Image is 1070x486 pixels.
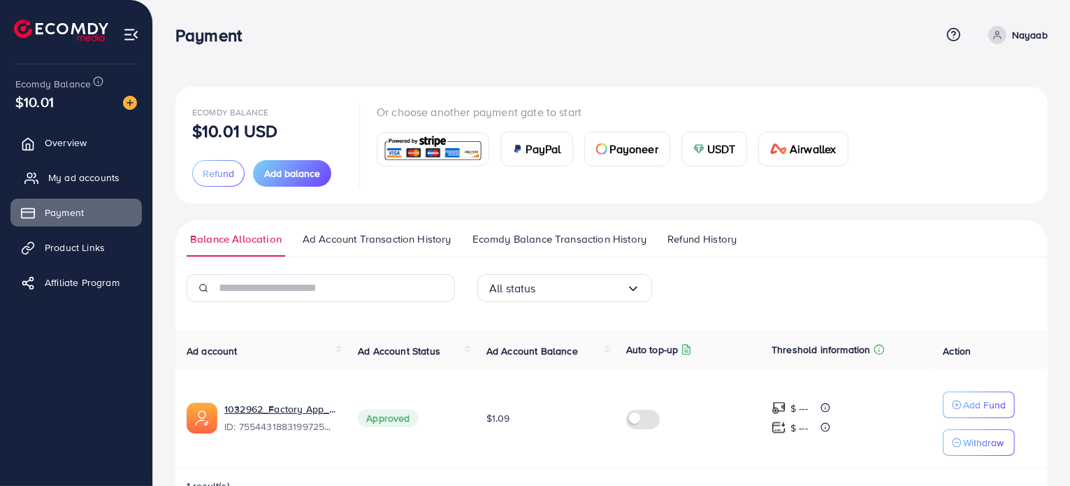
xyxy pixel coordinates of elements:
[536,278,626,299] input: Search for option
[512,143,523,155] img: card
[790,420,808,436] p: $ ---
[472,231,646,247] span: Ecomdy Balance Transaction History
[224,420,335,434] span: ID: 7554431883199725575
[10,269,142,296] a: Affiliate Program
[790,141,836,157] span: Airwallex
[10,129,142,157] a: Overview
[190,231,282,247] span: Balance Allocation
[943,429,1015,456] button: Withdraw
[693,143,704,155] img: card
[1012,27,1048,43] p: Nayaab
[772,341,870,358] p: Threshold information
[187,403,217,434] img: ic-ads-acc.e4c84228.svg
[667,231,737,247] span: Refund History
[963,396,1006,413] p: Add Fund
[486,411,510,425] span: $1.09
[489,278,536,299] span: All status
[45,206,84,220] span: Payment
[264,166,320,180] span: Add balance
[192,122,278,139] p: $10.01 USD
[48,171,120,185] span: My ad accounts
[963,434,1004,451] p: Withdraw
[584,131,670,166] a: cardPayoneer
[123,96,137,110] img: image
[45,241,105,255] span: Product Links
[681,131,748,166] a: cardUSDT
[45,276,120,290] span: Affiliate Program
[770,143,787,155] img: card
[943,344,971,358] span: Action
[477,274,652,302] div: Search for option
[500,131,573,166] a: cardPayPal
[10,164,142,192] a: My ad accounts
[626,341,679,358] p: Auto top-up
[486,344,578,358] span: Ad Account Balance
[790,400,808,417] p: $ ---
[772,420,786,435] img: top-up amount
[15,77,91,91] span: Ecomdy Balance
[377,132,489,166] a: card
[526,141,561,157] span: PayPal
[224,402,335,434] div: <span class='underline'>1032962_Factory App_1758903417732</span></br>7554431883199725575
[10,234,142,262] a: Product Links
[192,160,245,187] button: Refund
[772,401,786,415] img: top-up amount
[758,131,848,166] a: cardAirwallex
[943,392,1015,418] button: Add Fund
[983,26,1048,44] a: Nayaab
[203,166,234,180] span: Refund
[192,106,268,118] span: Ecomdy Balance
[382,134,484,164] img: card
[1011,423,1060,476] iframe: Chat
[303,231,451,247] span: Ad Account Transaction History
[377,103,860,120] p: Or choose another payment gate to start
[123,27,139,43] img: menu
[358,409,418,427] span: Approved
[253,160,331,187] button: Add balance
[224,402,335,416] a: 1032962_Factory App_1758903417732
[10,199,142,227] a: Payment
[14,20,108,41] img: logo
[175,25,253,45] h3: Payment
[15,92,54,112] span: $10.01
[596,143,607,155] img: card
[45,136,87,150] span: Overview
[358,344,440,358] span: Ad Account Status
[610,141,658,157] span: Payoneer
[707,141,736,157] span: USDT
[187,344,238,358] span: Ad account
